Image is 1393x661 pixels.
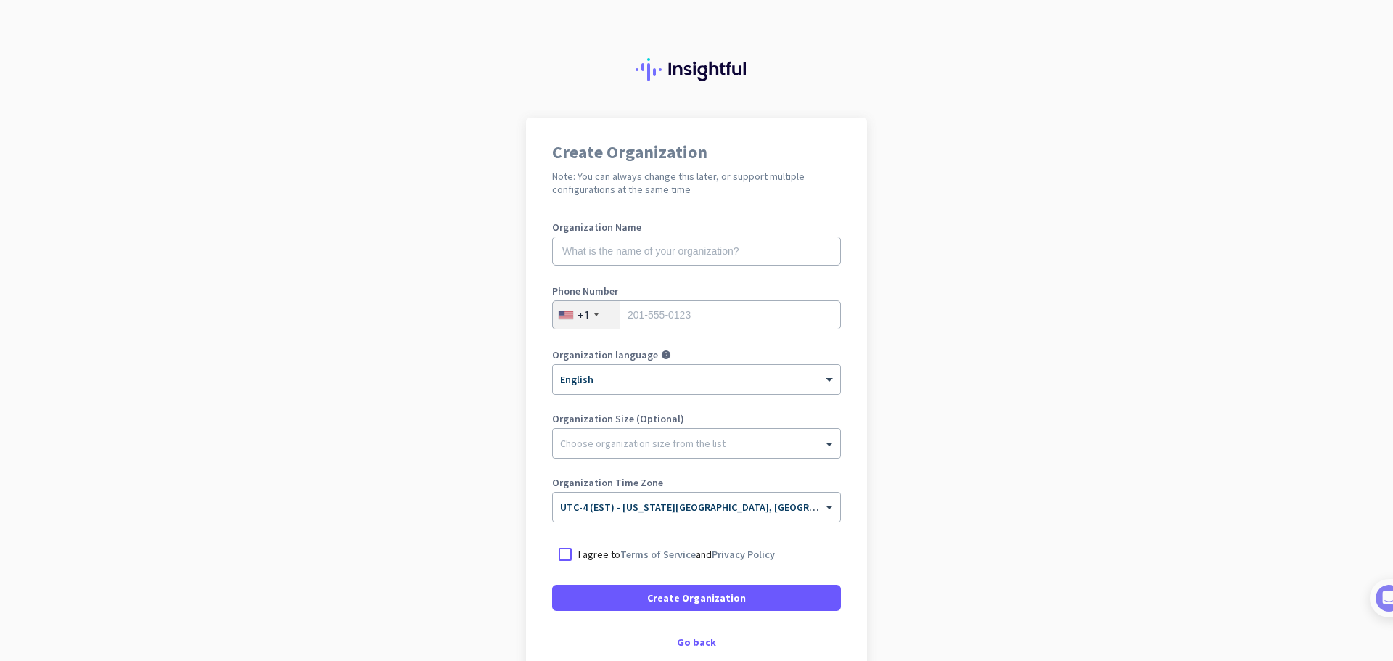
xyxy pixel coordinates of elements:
a: Terms of Service [620,548,696,561]
img: Insightful [636,58,757,81]
button: Create Organization [552,585,841,611]
a: Privacy Policy [712,548,775,561]
input: What is the name of your organization? [552,237,841,266]
div: Go back [552,637,841,647]
h2: Note: You can always change this later, or support multiple configurations at the same time [552,170,841,196]
input: 201-555-0123 [552,300,841,329]
label: Organization Time Zone [552,477,841,488]
div: +1 [578,308,590,322]
label: Phone Number [552,286,841,296]
label: Organization language [552,350,658,360]
span: Create Organization [647,591,746,605]
p: I agree to and [578,547,775,562]
label: Organization Name [552,222,841,232]
i: help [661,350,671,360]
label: Organization Size (Optional) [552,414,841,424]
h1: Create Organization [552,144,841,161]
